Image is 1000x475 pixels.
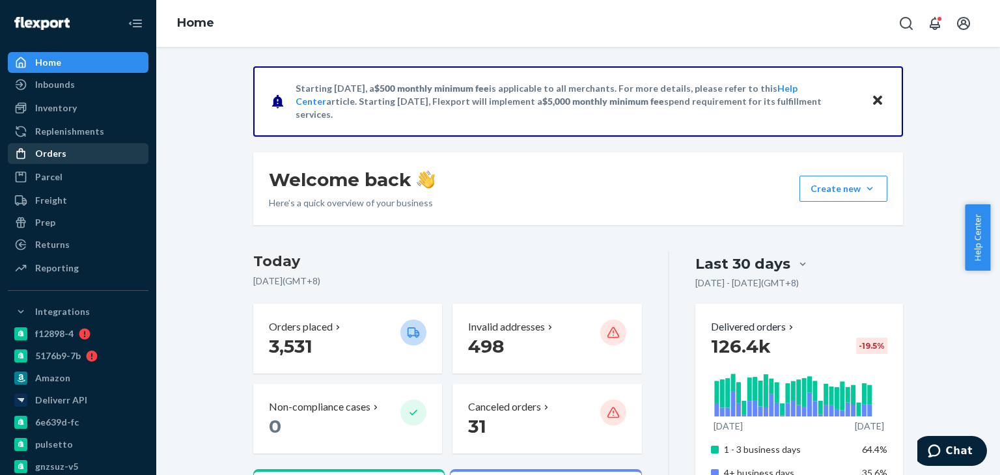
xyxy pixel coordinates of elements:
button: Open Search Box [893,10,919,36]
p: 1 - 3 business days [724,443,852,456]
button: Close [869,92,886,111]
a: 5176b9-7b [8,346,148,366]
button: Invalid addresses 498 [452,304,641,373]
button: Integrations [8,301,148,322]
a: Parcel [8,167,148,187]
p: Starting [DATE], a is applicable to all merchants. For more details, please refer to this article... [296,82,859,121]
div: Parcel [35,170,62,183]
div: Prep [35,216,55,229]
a: Returns [8,234,148,255]
span: 31 [468,415,486,437]
button: Non-compliance cases 0 [253,384,442,454]
button: Open notifications [922,10,948,36]
a: Amazon [8,368,148,388]
div: Amazon [35,372,70,385]
h3: Today [253,251,642,272]
span: 498 [468,335,504,357]
button: Canceled orders 31 [452,384,641,454]
span: 126.4k [711,335,771,357]
img: hand-wave emoji [417,170,435,189]
p: [DATE] [714,420,743,433]
div: Returns [35,238,70,251]
button: Help Center [965,204,990,271]
button: Open account menu [951,10,977,36]
button: Close Navigation [122,10,148,36]
a: Inventory [8,98,148,118]
div: 5176b9-7b [35,349,81,362]
div: Integrations [35,305,90,318]
p: Orders placed [269,319,333,334]
iframe: Opens a widget where you can chat to one of our agents [917,436,987,468]
button: Delivered orders [711,319,796,334]
p: Non-compliance cases [269,400,370,414]
p: [DATE] ( GMT+8 ) [253,275,642,288]
a: Home [8,52,148,73]
p: Canceled orders [468,400,541,414]
div: Deliverr API [35,394,87,407]
a: Freight [8,190,148,211]
div: -19.5 % [856,338,887,354]
a: Home [177,16,214,30]
div: Replenishments [35,125,104,138]
img: Flexport logo [14,17,70,30]
a: Orders [8,143,148,164]
a: f12898-4 [8,323,148,344]
div: Reporting [35,262,79,275]
a: Reporting [8,258,148,278]
a: pulsetto [8,434,148,455]
a: Inbounds [8,74,148,95]
button: Create new [799,176,887,202]
span: $500 monthly minimum fee [374,83,489,94]
div: pulsetto [35,438,73,451]
h1: Welcome back [269,168,435,191]
span: 3,531 [269,335,312,357]
div: Inventory [35,102,77,115]
span: 64.4% [862,444,887,455]
span: 0 [269,415,281,437]
div: Orders [35,147,66,160]
ol: breadcrumbs [167,5,225,42]
div: gnzsuz-v5 [35,460,78,473]
a: Replenishments [8,121,148,142]
p: [DATE] [855,420,884,433]
div: 6e639d-fc [35,416,79,429]
div: Home [35,56,61,69]
a: Prep [8,212,148,233]
div: Freight [35,194,67,207]
div: Inbounds [35,78,75,91]
button: Orders placed 3,531 [253,304,442,373]
div: Last 30 days [695,254,790,274]
a: 6e639d-fc [8,412,148,433]
span: $5,000 monthly minimum fee [542,96,664,107]
p: [DATE] - [DATE] ( GMT+8 ) [695,277,799,290]
div: f12898-4 [35,327,74,340]
p: Here’s a quick overview of your business [269,197,435,210]
p: Invalid addresses [468,319,545,334]
a: Deliverr API [8,390,148,411]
